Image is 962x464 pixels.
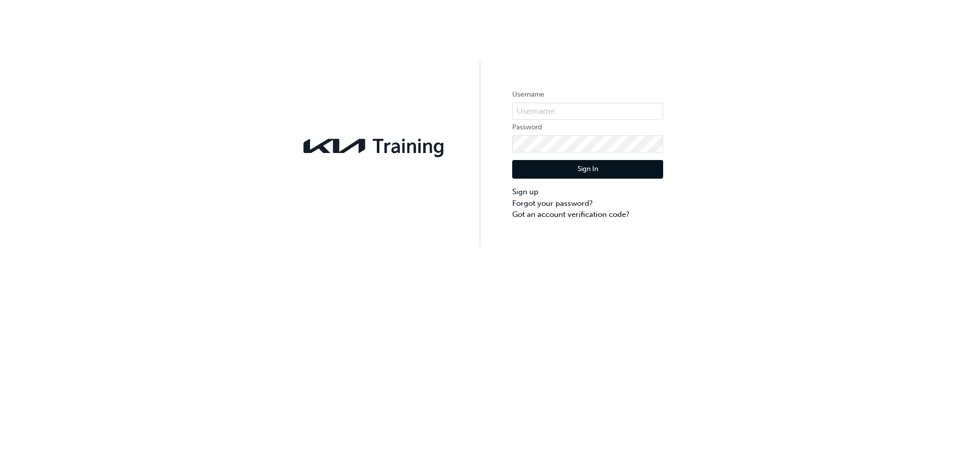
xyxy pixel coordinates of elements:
label: Password [512,121,663,133]
input: Username [512,103,663,120]
a: Sign up [512,186,663,198]
label: Username [512,89,663,101]
a: Got an account verification code? [512,209,663,220]
button: Sign In [512,160,663,179]
a: Forgot your password? [512,198,663,209]
img: kia-training [299,132,450,160]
